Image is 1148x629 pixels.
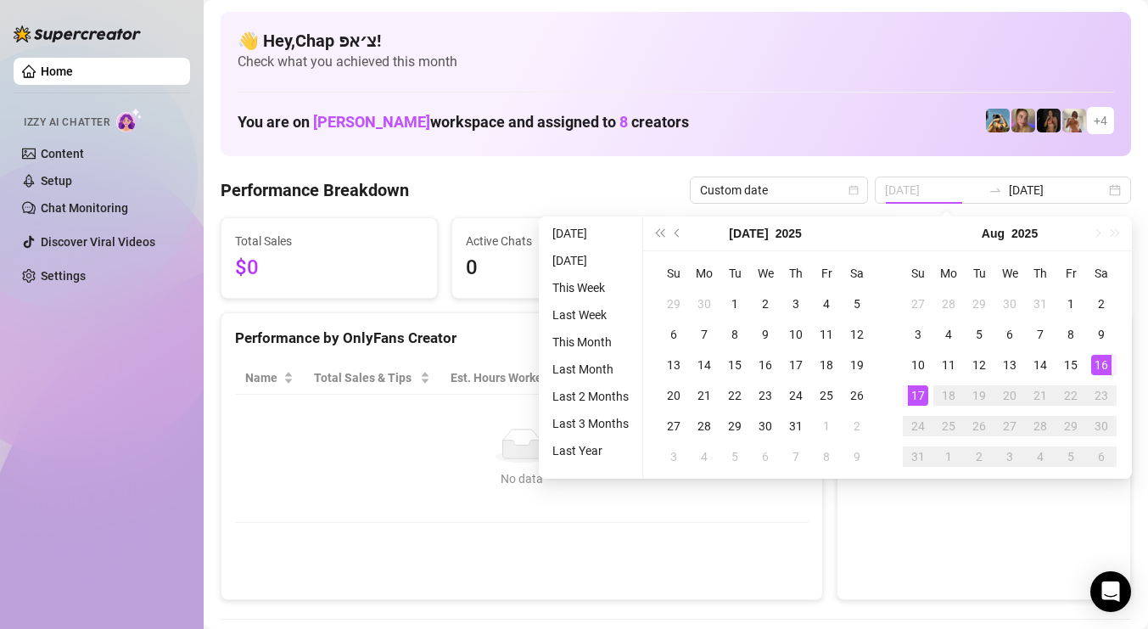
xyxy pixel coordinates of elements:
td: 2025-07-10 [781,319,811,350]
div: 6 [1000,324,1020,345]
div: 14 [1030,355,1050,375]
th: Su [903,258,933,289]
div: 19 [969,385,989,406]
td: 2025-08-25 [933,411,964,441]
div: 3 [908,324,928,345]
th: Th [781,258,811,289]
div: 28 [1030,416,1050,436]
td: 2025-07-29 [964,289,994,319]
div: 30 [1000,294,1020,314]
div: 31 [1030,294,1050,314]
td: 2025-07-24 [781,380,811,411]
div: 19 [847,355,867,375]
div: 4 [816,294,837,314]
div: 1 [1061,294,1081,314]
div: 11 [938,355,959,375]
div: 26 [847,385,867,406]
td: 2025-07-06 [658,319,689,350]
h4: 👋 Hey, Chap צ׳אפ ! [238,29,1114,53]
li: Last Year [546,441,636,461]
td: 2025-07-31 [781,411,811,441]
div: 6 [755,446,776,467]
div: 15 [1061,355,1081,375]
span: Active Chats [466,232,654,250]
div: 20 [1000,385,1020,406]
th: Sa [842,258,872,289]
div: 29 [969,294,989,314]
a: Discover Viral Videos [41,235,155,249]
div: 27 [664,416,684,436]
span: Total Sales & Tips [314,368,417,387]
td: 2025-06-29 [658,289,689,319]
td: 2025-07-16 [750,350,781,380]
td: 2025-08-07 [1025,319,1056,350]
th: Mo [933,258,964,289]
li: This Month [546,332,636,352]
div: 24 [786,385,806,406]
td: 2025-08-10 [903,350,933,380]
td: 2025-07-13 [658,350,689,380]
th: We [994,258,1025,289]
div: 31 [786,416,806,436]
li: [DATE] [546,250,636,271]
span: calendar [848,185,859,195]
div: 17 [786,355,806,375]
div: 29 [1061,416,1081,436]
span: 0 [466,252,654,284]
button: Choose a month [982,216,1005,250]
td: 2025-08-05 [964,319,994,350]
td: 2025-07-03 [781,289,811,319]
div: Open Intercom Messenger [1090,571,1131,612]
td: 2025-07-22 [720,380,750,411]
td: 2025-08-28 [1025,411,1056,441]
td: 2025-08-18 [933,380,964,411]
td: 2025-07-29 [720,411,750,441]
div: 3 [1000,446,1020,467]
button: Last year (Control + left) [650,216,669,250]
div: 4 [938,324,959,345]
th: Fr [1056,258,1086,289]
td: 2025-07-25 [811,380,842,411]
th: Tu [964,258,994,289]
td: 2025-07-23 [750,380,781,411]
li: Last 3 Months [546,413,636,434]
div: 25 [938,416,959,436]
div: 20 [664,385,684,406]
td: 2025-07-02 [750,289,781,319]
td: 2025-08-08 [811,441,842,472]
h1: You are on workspace and assigned to creators [238,113,689,132]
th: Name [235,362,304,395]
div: 16 [755,355,776,375]
span: + 4 [1094,111,1107,130]
div: No data [252,469,792,488]
div: 30 [755,416,776,436]
td: 2025-08-06 [750,441,781,472]
div: 28 [938,294,959,314]
div: 16 [1091,355,1112,375]
div: 1 [816,416,837,436]
td: 2025-07-05 [842,289,872,319]
span: [PERSON_NAME] [313,113,430,131]
td: 2025-08-16 [1086,350,1117,380]
td: 2025-07-01 [720,289,750,319]
div: 23 [755,385,776,406]
li: Last Month [546,359,636,379]
td: 2025-09-02 [964,441,994,472]
img: Cherry [1011,109,1035,132]
th: Su [658,258,689,289]
input: End date [1009,181,1106,199]
div: 5 [847,294,867,314]
div: 5 [969,324,989,345]
div: 10 [908,355,928,375]
td: 2025-08-05 [720,441,750,472]
td: 2025-08-17 [903,380,933,411]
td: 2025-07-15 [720,350,750,380]
div: 11 [816,324,837,345]
td: 2025-08-15 [1056,350,1086,380]
div: 9 [847,446,867,467]
div: 7 [1030,324,1050,345]
div: 17 [908,385,928,406]
div: 3 [786,294,806,314]
div: 4 [694,446,714,467]
td: 2025-08-01 [811,411,842,441]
